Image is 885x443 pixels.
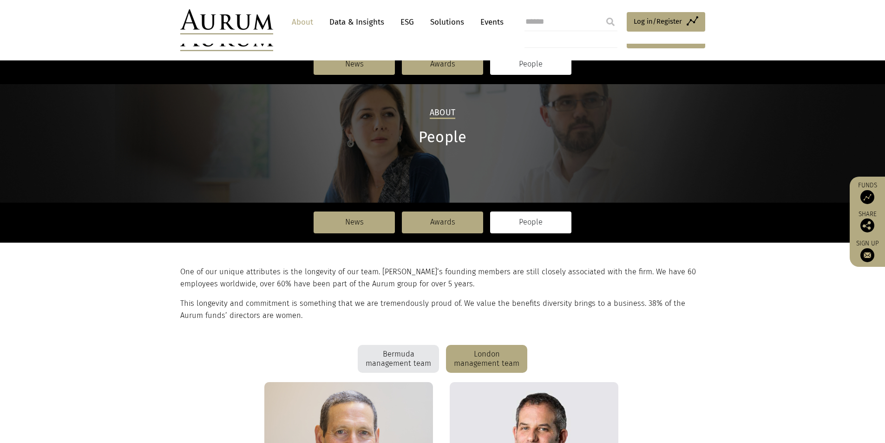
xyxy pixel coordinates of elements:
a: Awards [402,53,483,75]
a: People [490,53,571,75]
a: News [314,212,395,233]
a: News [314,53,395,75]
a: Log in/Register [627,12,705,32]
h1: People [180,128,705,146]
p: This longevity and commitment is something that we are tremendously proud of. We value the benefi... [180,298,703,322]
a: Data & Insights [325,13,389,31]
div: London management team [446,345,527,373]
img: Access Funds [860,190,874,204]
input: Submit [601,13,620,31]
a: Awards [402,212,483,233]
span: Log in/Register [634,16,682,27]
a: Events [476,13,504,31]
img: Share this post [860,218,874,232]
a: About [287,13,318,31]
a: ESG [396,13,419,31]
div: Share [854,211,880,232]
a: People [490,212,571,233]
h2: About [430,108,455,119]
a: Sign up [854,239,880,262]
a: Solutions [426,13,469,31]
p: One of our unique attributes is the longevity of our team. [PERSON_NAME]’s founding members are s... [180,266,703,291]
div: Bermuda management team [358,345,439,373]
img: Aurum [180,9,273,34]
img: Sign up to our newsletter [860,248,874,262]
a: Funds [854,181,880,204]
